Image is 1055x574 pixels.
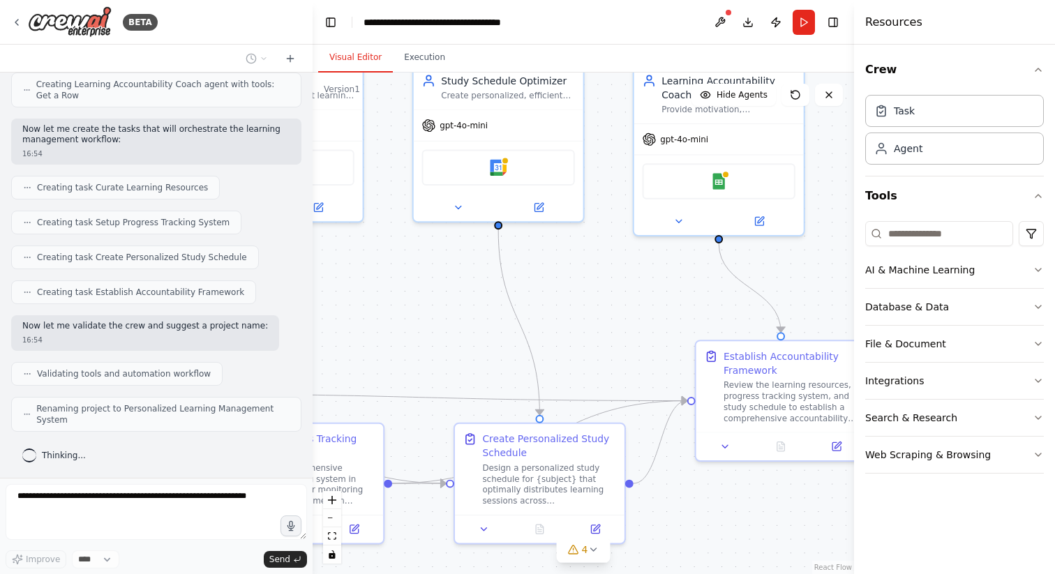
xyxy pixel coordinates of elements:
[724,379,858,423] div: Review the learning resources, progress tracking system, and study schedule to establish a compre...
[557,537,611,563] button: 4
[814,564,852,571] a: React Flow attribution
[323,491,341,564] div: React Flow controls
[280,515,301,536] button: Click to speak your automation idea
[324,84,360,95] div: Version 1
[865,176,1044,216] button: Tools
[240,50,274,67] button: Switch to previous chat
[241,432,375,460] div: Setup Progress Tracking System
[28,6,112,38] img: Logo
[865,14,922,31] h4: Resources
[36,403,290,425] span: Renaming project to Personalized Learning Management System
[22,335,268,345] div: 16:54
[865,89,1044,176] div: Crew
[865,437,1044,473] button: Web Scraping & Browsing
[865,337,946,351] div: File & Document
[865,411,957,425] div: Search & Research
[220,74,354,88] div: Progress Tracker
[279,50,301,67] button: Start a new chat
[482,432,616,460] div: Create Personalized Study Schedule
[441,74,575,88] div: Study Schedule Optimizer
[37,287,244,298] span: Creating task Establish Accountability Framework
[865,216,1044,485] div: Tools
[717,89,768,100] span: Hide Agents
[454,423,626,545] div: Create Personalized Study ScheduleDesign a personalized study schedule for {subject} that optimal...
[264,551,307,568] button: Send
[865,326,1044,362] button: File & Document
[331,521,378,538] button: Open in side panel
[813,438,860,455] button: Open in side panel
[241,462,375,506] div: Create a comprehensive progress tracking system in Google Sheets for monitoring learning advancem...
[392,394,687,490] g: Edge from f6a95474-2649-4349-b738-3a53fbbd0f60 to 13bf37af-672a-447a-9a4b-09de87c8c28e
[660,134,708,145] span: gpt-4o-mini
[894,104,915,118] div: Task
[894,142,922,156] div: Agent
[720,213,798,229] button: Open in side panel
[634,394,687,490] g: Edge from 1d3d6346-ec7e-463f-be05-32d164149d28 to 13bf37af-672a-447a-9a4b-09de87c8c28e
[22,124,290,146] p: Now let me create the tasks that will orchestrate the learning management workflow:
[440,120,488,131] span: gpt-4o-mini
[633,64,805,236] div: Learning Accountability CoachProvide motivation, accountability, and strategic guidance to help l...
[6,550,66,568] button: Improve
[323,545,341,564] button: toggle interactivity
[151,387,687,408] g: Edge from 4caaabd6-5013-419c-9eba-acbf79b76671 to 13bf37af-672a-447a-9a4b-09de87c8c28e
[865,363,1044,399] button: Integrations
[192,64,364,222] div: Progress TrackerMonitor and document learning progress across {subject} courses and materials, ma...
[724,349,858,377] div: Establish Accountability Framework
[865,263,975,277] div: AI & Machine Learning
[661,104,795,115] div: Provide motivation, accountability, and strategic guidance to help learners stay committed to the...
[212,423,384,545] div: Setup Progress Tracking SystemCreate a comprehensive progress tracking system in Google Sheets fo...
[490,159,507,176] img: Google Calendar
[571,521,619,538] button: Open in side panel
[37,182,208,193] span: Creating task Curate Learning Resources
[279,199,357,216] button: Open in side panel
[321,13,341,32] button: Hide left sidebar
[26,554,60,565] span: Improve
[695,340,867,462] div: Establish Accountability FrameworkReview the learning resources, progress tracking system, and st...
[412,64,585,222] div: Study Schedule OptimizerCreate personalized, efficient study schedules for {subject} that align w...
[36,79,290,101] span: Creating Learning Accountability Coach agent with tools: Get a Row
[323,491,341,509] button: zoom in
[42,450,86,461] span: Thinking...
[37,252,247,263] span: Creating task Create Personalized Study Schedule
[392,476,446,490] g: Edge from f6a95474-2649-4349-b738-3a53fbbd0f60 to 1d3d6346-ec7e-463f-be05-32d164149d28
[37,368,211,379] span: Validating tools and automation workflow
[712,243,788,332] g: Edge from 4b5bc3b4-fcde-43a5-afd9-f0432f8e4578 to 13bf37af-672a-447a-9a4b-09de87c8c28e
[751,438,810,455] button: No output available
[482,462,616,506] div: Design a personalized study schedule for {subject} that optimally distributes learning sessions a...
[37,217,230,228] span: Creating task Setup Progress Tracking System
[865,400,1044,436] button: Search & Research
[823,13,843,32] button: Hide right sidebar
[691,84,776,106] button: Hide Agents
[22,321,268,332] p: Now let me validate the crew and suggest a project name:
[661,74,795,102] div: Learning Accountability Coach
[865,374,924,388] div: Integrations
[123,14,158,31] div: BETA
[865,50,1044,89] button: Crew
[323,527,341,545] button: fit view
[582,543,588,557] span: 4
[318,43,393,73] button: Visual Editor
[441,91,575,102] div: Create personalized, efficient study schedules for {subject} that align with {available_time} and...
[364,15,521,29] nav: breadcrumb
[865,252,1044,288] button: AI & Machine Learning
[500,199,578,216] button: Open in side panel
[865,448,991,462] div: Web Scraping & Browsing
[865,300,949,314] div: Database & Data
[491,229,546,415] g: Edge from 8637114b-2196-40da-a837-3deda4c65581 to 1d3d6346-ec7e-463f-be05-32d164149d28
[511,521,569,538] button: No output available
[22,149,290,159] div: 16:54
[323,509,341,527] button: zoom out
[865,289,1044,325] button: Database & Data
[393,43,456,73] button: Execution
[269,554,290,565] span: Send
[710,173,727,190] img: Google Sheets
[220,91,354,102] div: Monitor and document learning progress across {subject} courses and materials, maintaining detail...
